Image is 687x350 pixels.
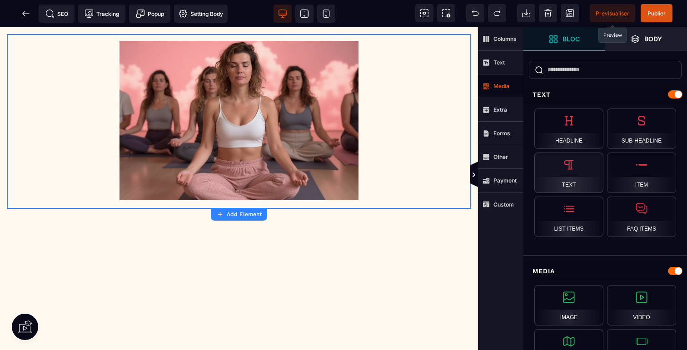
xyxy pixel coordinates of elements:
span: SEO [45,9,68,18]
div: Image [534,285,603,325]
div: Item [607,153,676,193]
span: Previsualiser [596,10,629,17]
div: List Items [534,197,603,237]
strong: Other [493,153,508,160]
span: Publier [647,10,666,17]
span: View components [415,4,433,22]
strong: Add Element [227,211,262,217]
span: Open Blocks [523,27,605,51]
div: Text [534,153,603,193]
strong: Extra [493,106,507,113]
button: Add Element [211,208,267,221]
strong: Forms [493,130,510,137]
strong: Media [493,83,509,89]
img: c841f43657c404c58fae181b8417e7d6_openart-image_u9RtCxO6_1754556483076_raw.jpg [119,14,358,173]
strong: Columns [493,35,517,42]
strong: Payment [493,177,517,184]
div: Headline [534,108,603,149]
span: Setting Body [179,9,223,18]
span: Tracking [85,9,119,18]
strong: Bloc [563,35,580,42]
strong: Text [493,59,505,66]
span: Screenshot [437,4,455,22]
strong: Body [644,35,662,42]
div: FAQ Items [607,197,676,237]
span: Preview [590,4,635,22]
div: Text [523,86,687,103]
div: Media [523,263,687,280]
div: Sub-Headline [607,108,676,149]
span: Popup [136,9,164,18]
div: Video [607,285,676,325]
span: Open Layer Manager [605,27,687,51]
strong: Custom [493,201,514,208]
